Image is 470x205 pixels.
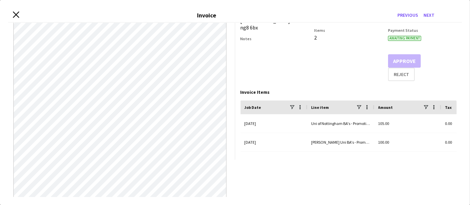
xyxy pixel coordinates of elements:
h3: Payment Status [388,28,457,33]
div: 105.00 [374,114,441,133]
div: [DATE] [241,114,307,133]
span: Amount [378,105,393,110]
button: Previous [395,10,421,20]
button: Next [421,10,437,20]
h3: Invoice [197,11,216,19]
span: Tax [445,105,452,110]
div: 100.00 [374,133,441,151]
div: Uni of Nottingham BA's - Promotional Staffing (Brand Ambassadors) (salary) [307,114,374,133]
div: [DATE] [241,133,307,151]
h3: Items [314,28,383,33]
h3: Notes [241,36,309,41]
button: Reject [388,68,415,81]
span: Job Date [245,105,261,110]
div: [PERSON_NAME] Uni BA's - Promotional Staffing (Brand Ambassadors) (salary) [307,133,374,151]
span: Line item [311,105,329,110]
div: 2 [314,34,383,41]
div: Invoice Items [241,89,457,95]
span: Awaiting payment [388,36,421,41]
